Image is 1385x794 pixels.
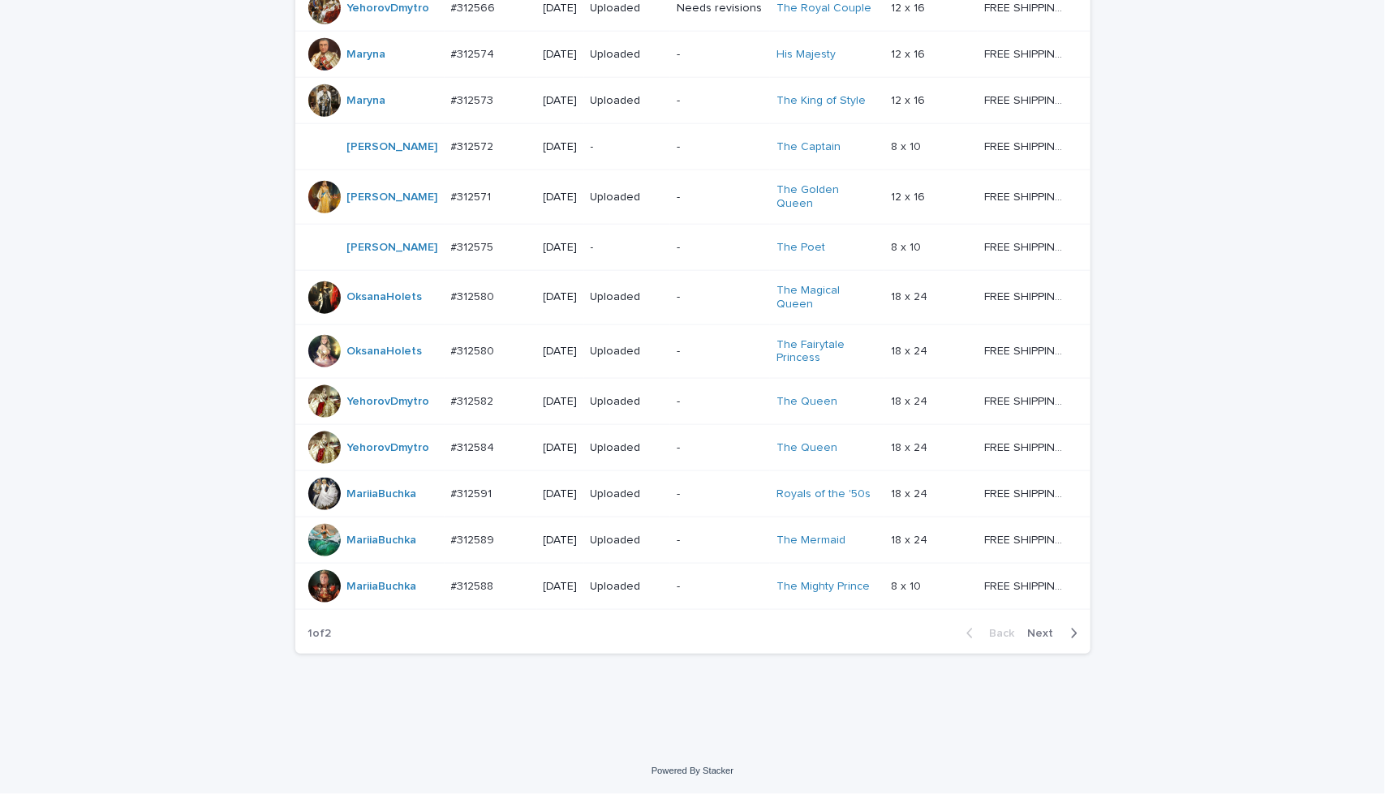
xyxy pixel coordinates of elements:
[451,392,497,409] p: #312582
[347,534,417,547] a: MariiaBuchka
[677,345,763,358] p: -
[591,48,664,62] p: Uploaded
[891,577,924,594] p: 8 x 10
[591,441,664,455] p: Uploaded
[347,487,417,501] a: MariiaBuchka
[776,395,837,409] a: The Queen
[451,187,495,204] p: #312571
[295,564,1090,610] tr: MariiaBuchka #312588#312588 [DATE]Uploaded-The Mighty Prince 8 x 108 x 10 FREE SHIPPING - preview...
[891,438,931,455] p: 18 x 24
[984,91,1067,108] p: FREE SHIPPING - preview in 1-2 business days, after your approval delivery will take 5-10 b.d.
[776,534,845,547] a: The Mermaid
[451,438,498,455] p: #312584
[891,91,928,108] p: 12 x 16
[347,580,417,594] a: MariiaBuchka
[591,580,664,594] p: Uploaded
[984,187,1067,204] p: FREE SHIPPING - preview in 1-2 business days, after your approval delivery will take 5-10 b.d.
[1022,626,1090,641] button: Next
[984,438,1067,455] p: FREE SHIPPING - preview in 1-2 business days, after your approval delivery will take 5-10 b.d.
[451,91,497,108] p: #312573
[591,345,664,358] p: Uploaded
[677,2,763,15] p: Needs revisions
[591,395,664,409] p: Uploaded
[776,338,878,366] a: The Fairytale Princess
[451,577,497,594] p: #312588
[677,290,763,304] p: -
[451,530,498,547] p: #312589
[544,2,578,15] p: [DATE]
[591,2,664,15] p: Uploaded
[347,140,438,154] a: [PERSON_NAME]
[451,287,498,304] p: #312580
[776,284,878,311] a: The Magical Queen
[677,191,763,204] p: -
[776,580,870,594] a: The Mighty Prince
[347,441,430,455] a: YehorovDmytro
[677,487,763,501] p: -
[591,140,664,154] p: -
[776,94,866,108] a: The King of Style
[544,534,578,547] p: [DATE]
[295,614,345,654] p: 1 of 2
[776,441,837,455] a: The Queen
[1028,628,1064,639] span: Next
[347,2,430,15] a: YehorovDmytro
[451,484,496,501] p: #312591
[591,534,664,547] p: Uploaded
[891,530,931,547] p: 18 x 24
[347,290,423,304] a: OksanaHolets
[776,487,871,501] a: Royals of the '50s
[591,191,664,204] p: Uploaded
[544,441,578,455] p: [DATE]
[451,238,497,255] p: #312575
[677,395,763,409] p: -
[544,580,578,594] p: [DATE]
[677,140,763,154] p: -
[891,238,924,255] p: 8 x 10
[544,48,578,62] p: [DATE]
[451,45,498,62] p: #312574
[891,45,928,62] p: 12 x 16
[984,392,1067,409] p: FREE SHIPPING - preview in 1-2 business days, after your approval delivery will take 5-10 b.d.
[295,270,1090,324] tr: OksanaHolets #312580#312580 [DATE]Uploaded-The Magical Queen 18 x 2418 x 24 FREE SHIPPING - previ...
[295,379,1090,425] tr: YehorovDmytro #312582#312582 [DATE]Uploaded-The Queen 18 x 2418 x 24 FREE SHIPPING - preview in 1...
[891,137,924,154] p: 8 x 10
[544,191,578,204] p: [DATE]
[652,766,733,775] a: Powered By Stacker
[677,441,763,455] p: -
[544,395,578,409] p: [DATE]
[776,241,825,255] a: The Poet
[295,471,1090,517] tr: MariiaBuchka #312591#312591 [DATE]Uploaded-Royals of the '50s 18 x 2418 x 24 FREE SHIPPING - prev...
[891,392,931,409] p: 18 x 24
[677,580,763,594] p: -
[776,140,841,154] a: The Captain
[980,628,1015,639] span: Back
[984,341,1067,358] p: FREE SHIPPING - preview in 1-2 business days, after your approval delivery will take 5-10 b.d.
[591,487,664,501] p: Uploaded
[591,241,664,255] p: -
[295,170,1090,225] tr: [PERSON_NAME] #312571#312571 [DATE]Uploaded-The Golden Queen 12 x 1612 x 16 FREE SHIPPING - previ...
[677,94,763,108] p: -
[451,341,498,358] p: #312580
[295,517,1090,564] tr: MariiaBuchka #312589#312589 [DATE]Uploaded-The Mermaid 18 x 2418 x 24 FREE SHIPPING - preview in ...
[677,534,763,547] p: -
[984,238,1067,255] p: FREE SHIPPING - preview in 1-2 business days, after your approval delivery will take 5-10 b.d.
[347,241,438,255] a: [PERSON_NAME]
[451,137,497,154] p: #312572
[295,224,1090,270] tr: [PERSON_NAME] #312575#312575 [DATE]--The Poet 8 x 108 x 10 FREE SHIPPING - preview in 1-2 busines...
[544,290,578,304] p: [DATE]
[776,48,836,62] a: His Majesty
[591,94,664,108] p: Uploaded
[891,341,931,358] p: 18 x 24
[776,2,871,15] a: The Royal Couple
[295,124,1090,170] tr: [PERSON_NAME] #312572#312572 [DATE]--The Captain 8 x 108 x 10 FREE SHIPPING - preview in 1-2 busi...
[891,484,931,501] p: 18 x 24
[677,48,763,62] p: -
[591,290,664,304] p: Uploaded
[295,32,1090,78] tr: Maryna #312574#312574 [DATE]Uploaded-His Majesty 12 x 1612 x 16 FREE SHIPPING - preview in 1-2 bu...
[544,140,578,154] p: [DATE]
[984,287,1067,304] p: FREE SHIPPING - preview in 1-2 business days, after your approval delivery will take 5-10 b.d.
[984,137,1067,154] p: FREE SHIPPING - preview in 1-2 business days, after your approval delivery will take 5-10 b.d.
[544,241,578,255] p: [DATE]
[984,45,1067,62] p: FREE SHIPPING - preview in 1-2 business days, after your approval delivery will take 5-10 b.d.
